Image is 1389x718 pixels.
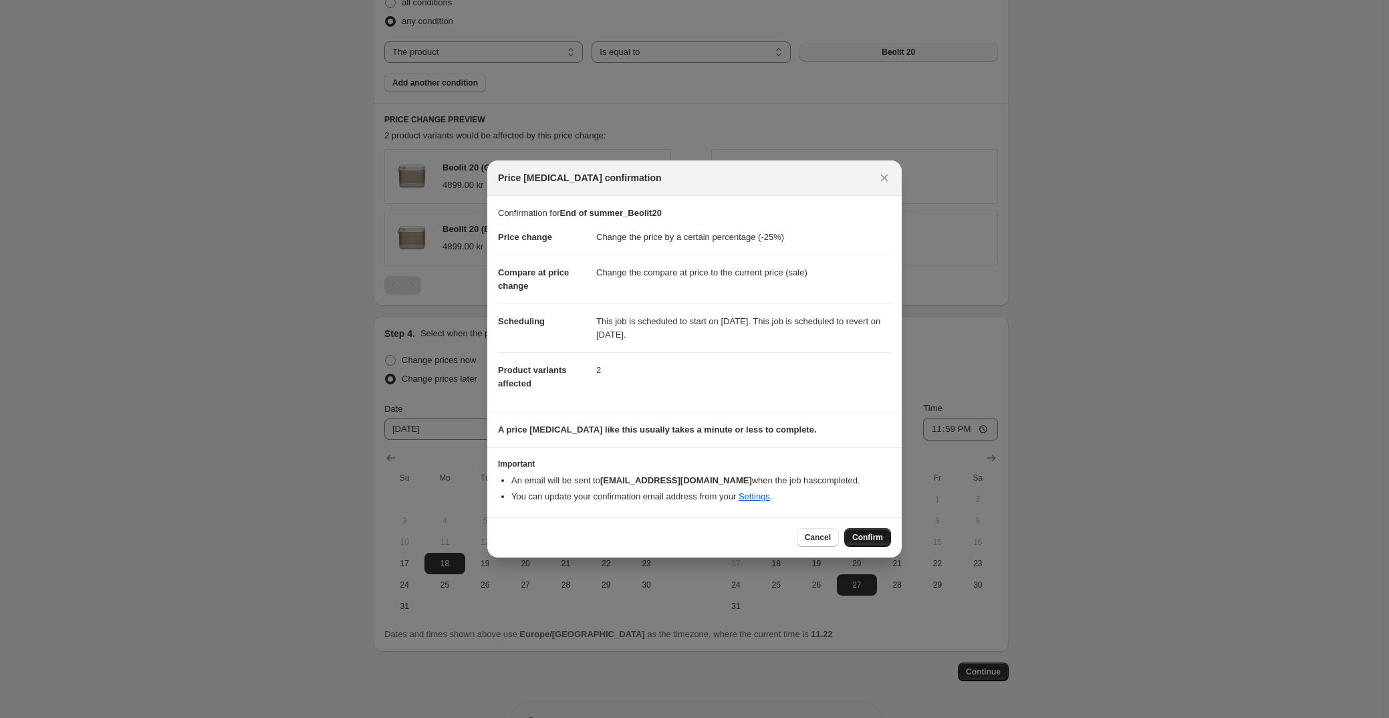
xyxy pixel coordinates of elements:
span: Confirm [852,532,883,543]
b: [EMAIL_ADDRESS][DOMAIN_NAME] [600,475,752,485]
li: An email will be sent to when the job has completed . [511,474,891,487]
dd: Change the price by a certain percentage (-25%) [596,220,891,255]
span: Product variants affected [498,365,567,388]
span: Price change [498,232,552,242]
b: End of summer_Beolit20 [559,208,661,218]
dd: 2 [596,352,891,388]
dd: This job is scheduled to start on [DATE]. This job is scheduled to revert on [DATE]. [596,304,891,352]
span: Scheduling [498,316,545,326]
span: Compare at price change [498,267,569,291]
button: Confirm [844,528,891,547]
h3: Important [498,459,891,469]
p: Confirmation for [498,207,891,220]
span: Price [MEDICAL_DATA] confirmation [498,171,662,185]
dd: Change the compare at price to the current price (sale) [596,255,891,290]
a: Settings [739,491,770,501]
button: Cancel [797,528,839,547]
button: Close [875,168,894,187]
span: Cancel [805,532,831,543]
li: You can update your confirmation email address from your . [511,490,891,503]
b: A price [MEDICAL_DATA] like this usually takes a minute or less to complete. [498,425,817,435]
